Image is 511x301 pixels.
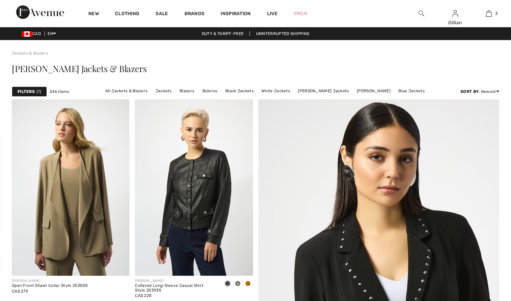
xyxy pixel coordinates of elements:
[36,89,41,95] span: 1
[50,89,69,95] span: 246 items
[353,87,394,95] a: [PERSON_NAME]
[18,89,35,95] strong: Filters
[438,19,472,26] div: Gillian
[135,283,217,293] div: Collared Long-Sleeve Casual Shirt Style 253935
[486,9,492,18] img: My Bag
[243,278,253,290] div: Medallion
[48,31,56,36] span: EN
[184,11,205,18] a: Brands
[258,87,293,95] a: White Jackets
[495,10,498,16] span: 3
[176,87,198,95] a: Blazers
[419,9,424,18] img: search the website
[12,278,88,283] div: [PERSON_NAME]
[12,51,48,56] a: Jackets & Blazers
[22,31,44,36] span: CAD
[222,87,257,95] a: Black Jackets
[452,10,458,16] a: Sign In
[460,89,479,94] strong: Sort By
[452,9,458,18] img: My Info
[135,293,151,298] span: CA$ 225
[233,278,243,290] div: Avocado
[16,5,64,19] img: 1ère Avenue
[221,11,251,18] span: Inspiration
[199,87,221,95] a: Boleros
[294,87,352,95] a: [PERSON_NAME] Jackets
[267,10,278,17] a: Live
[12,289,28,294] span: CA$ 279
[22,31,32,37] img: Canadian Dollar
[12,63,147,74] span: [PERSON_NAME] Jackets & Blazers
[135,278,217,283] div: [PERSON_NAME]
[294,10,307,17] a: Prom
[88,11,99,18] a: New
[115,11,139,18] a: Clothing
[460,89,499,95] div: : Newest
[135,99,253,276] img: Collared Long-Sleeve Casual Shirt Style 253935. Black
[12,99,130,276] img: Open Front Shawl Collar Style 253005. Java
[395,87,428,95] a: Blue Jackets
[152,87,175,95] a: Jackets
[12,283,88,288] div: Open Front Shawl Collar Style 253005
[102,87,151,95] a: All Jackets & Blazers
[223,278,233,290] div: Black
[468,250,504,267] iframe: Opens a widget where you can chat to one of our agents
[155,11,168,18] a: Sale
[472,9,505,18] a: 3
